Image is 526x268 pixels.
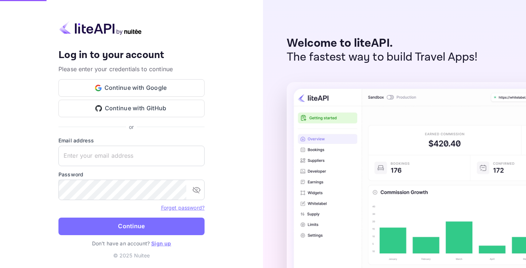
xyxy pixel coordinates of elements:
[151,240,171,246] a: Sign up
[58,21,142,35] img: liteapi
[58,218,205,235] button: Continue
[58,100,205,117] button: Continue with GitHub
[161,204,205,211] a: Forget password?
[129,123,134,131] p: or
[58,146,205,166] input: Enter your email address
[58,65,205,73] p: Please enter your credentials to continue
[287,37,478,50] p: Welcome to liteAPI.
[58,137,205,144] label: Email address
[189,183,204,197] button: toggle password visibility
[161,204,205,211] a: Forget password?
[58,79,205,97] button: Continue with Google
[113,252,150,259] p: © 2025 Nuitee
[58,240,205,247] p: Don't have an account?
[287,50,478,64] p: The fastest way to build Travel Apps!
[58,49,205,62] h4: Log in to your account
[58,171,205,178] label: Password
